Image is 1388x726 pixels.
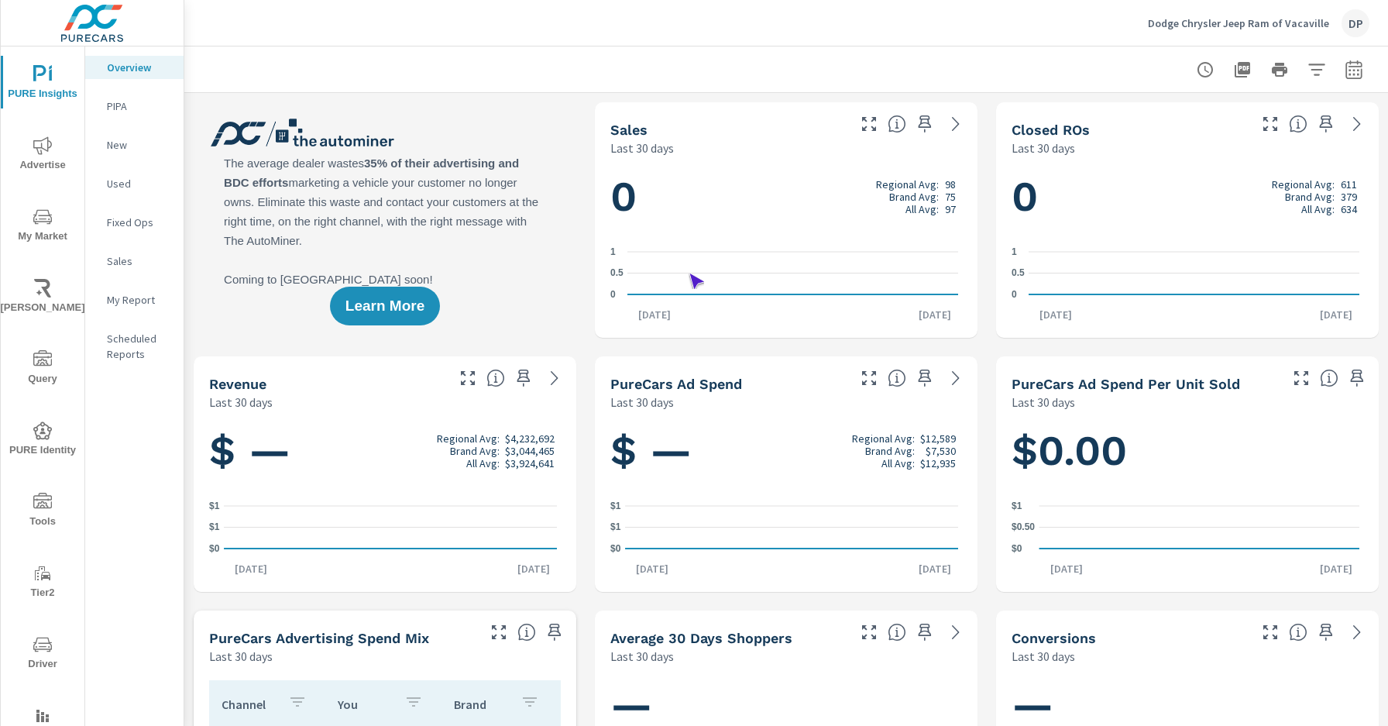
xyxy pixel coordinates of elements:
[517,623,536,642] span: This table looks at how you compare to the amount of budget you spend per channel as opposed to y...
[1012,543,1022,554] text: $0
[1012,122,1090,138] h5: Closed ROs
[1301,54,1332,85] button: Apply Filters
[1289,115,1307,133] span: Number of Repair Orders Closed by the selected dealership group over the selected time range. [So...
[1345,112,1369,136] a: See more details in report
[486,620,511,645] button: Make Fullscreen
[505,432,555,445] p: $4,232,692
[908,561,962,576] p: [DATE]
[1338,54,1369,85] button: Select Date Range
[1345,366,1369,391] span: Save this to your personalized report
[912,112,937,136] span: Save this to your personalized report
[209,425,561,477] h1: $ —
[1341,178,1357,191] p: 611
[5,136,80,174] span: Advertise
[625,561,679,576] p: [DATE]
[5,208,80,246] span: My Market
[1012,522,1035,533] text: $0.50
[1341,191,1357,203] p: 379
[888,115,906,133] span: Number of vehicles sold by the dealership over the selected date range. [Source: This data is sou...
[881,457,915,470] p: All Avg:
[338,697,392,712] p: You
[1289,623,1307,642] span: The number of dealer-specified goals completed by a visitor. [Source: This data is provided by th...
[209,630,429,646] h5: PureCars Advertising Spend Mix
[5,564,80,602] span: Tier2
[486,369,505,387] span: Total sales revenue over the selected date range. [Source: This data is sourced from the dealer’s...
[1012,501,1022,511] text: $1
[1258,620,1283,645] button: Make Fullscreen
[1314,112,1338,136] span: Save this to your personalized report
[222,697,276,712] p: Channel
[209,501,220,511] text: $1
[85,95,184,118] div: PIPA
[610,647,674,666] p: Last 30 days
[1345,620,1369,645] a: See more details in report
[1309,561,1363,576] p: [DATE]
[107,137,171,153] p: New
[107,253,171,269] p: Sales
[85,249,184,273] div: Sales
[1285,191,1335,203] p: Brand Avg:
[610,122,648,138] h5: Sales
[1039,561,1094,576] p: [DATE]
[857,366,881,391] button: Make Fullscreen
[1264,54,1295,85] button: Print Report
[610,522,621,533] text: $1
[945,178,956,191] p: 98
[889,191,939,203] p: Brand Avg:
[5,350,80,388] span: Query
[542,620,567,645] span: Save this to your personalized report
[865,445,915,457] p: Brand Avg:
[610,376,742,392] h5: PureCars Ad Spend
[505,457,555,470] p: $3,924,641
[610,393,674,411] p: Last 30 days
[85,56,184,79] div: Overview
[455,366,480,391] button: Make Fullscreen
[943,620,968,645] a: See more details in report
[454,697,508,712] p: Brand
[908,307,962,322] p: [DATE]
[5,65,80,103] span: PURE Insights
[5,421,80,459] span: PURE Identity
[330,287,440,325] button: Learn More
[857,112,881,136] button: Make Fullscreen
[1012,376,1240,392] h5: PureCars Ad Spend Per Unit Sold
[912,620,937,645] span: Save this to your personalized report
[466,457,500,470] p: All Avg:
[1258,112,1283,136] button: Make Fullscreen
[905,203,939,215] p: All Avg:
[876,178,939,191] p: Regional Avg:
[610,630,792,646] h5: Average 30 Days Shoppers
[1012,170,1363,223] h1: 0
[437,432,500,445] p: Regional Avg:
[920,432,956,445] p: $12,589
[1148,16,1329,30] p: Dodge Chrysler Jeep Ram of Vacaville
[507,561,561,576] p: [DATE]
[107,331,171,362] p: Scheduled Reports
[5,635,80,673] span: Driver
[610,170,962,223] h1: 0
[943,366,968,391] a: See more details in report
[1227,54,1258,85] button: "Export Report to PDF"
[1012,393,1075,411] p: Last 30 days
[945,203,956,215] p: 97
[1012,647,1075,666] p: Last 30 days
[1012,139,1075,157] p: Last 30 days
[888,369,906,387] span: Total cost of media for all PureCars channels for the selected dealership group over the selected...
[209,647,273,666] p: Last 30 days
[1341,203,1357,215] p: 634
[1320,369,1338,387] span: Average cost of advertising per each vehicle sold at the dealer over the selected date range. The...
[209,543,220,554] text: $0
[852,432,915,445] p: Regional Avg:
[912,366,937,391] span: Save this to your personalized report
[1012,246,1017,257] text: 1
[1012,630,1096,646] h5: Conversions
[920,457,956,470] p: $12,935
[107,60,171,75] p: Overview
[85,288,184,311] div: My Report
[610,501,621,511] text: $1
[610,139,674,157] p: Last 30 days
[1309,307,1363,322] p: [DATE]
[943,112,968,136] a: See more details in report
[505,445,555,457] p: $3,044,465
[345,299,424,313] span: Learn More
